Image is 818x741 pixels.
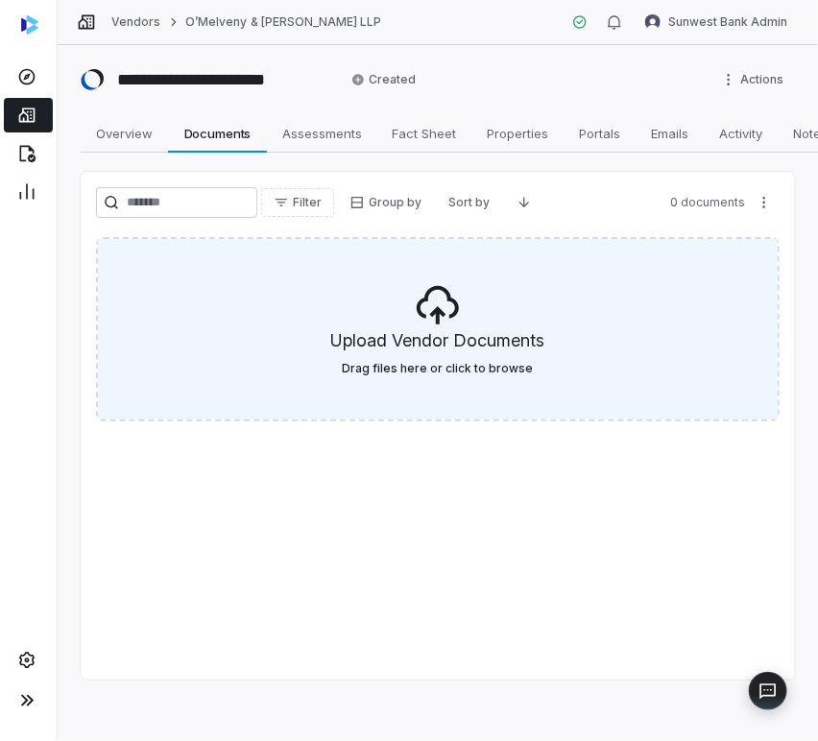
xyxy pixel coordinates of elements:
[479,121,556,146] span: Properties
[331,328,545,361] h5: Upload Vendor Documents
[711,121,770,146] span: Activity
[111,14,160,30] a: Vendors
[343,361,534,376] label: Drag files here or click to browse
[668,14,787,30] span: Sunwest Bank Admin
[749,188,780,217] button: More actions
[88,121,160,146] span: Overview
[670,195,745,210] span: 0 documents
[634,8,799,36] button: Sunwest Bank Admin avatarSunwest Bank Admin
[643,121,696,146] span: Emails
[571,121,628,146] span: Portals
[715,65,795,94] button: More actions
[517,195,532,210] svg: Descending
[275,121,370,146] span: Assessments
[261,188,334,217] button: Filter
[645,14,661,30] img: Sunwest Bank Admin avatar
[177,121,259,146] span: Documents
[351,72,416,87] span: Created
[293,195,322,210] span: Filter
[437,188,501,217] button: Sort by
[21,15,38,35] img: Coverbase logo
[505,188,543,217] button: Descending
[385,121,465,146] span: Fact Sheet
[338,188,433,217] button: Group by
[185,14,381,30] a: O’Melveny & [PERSON_NAME] LLP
